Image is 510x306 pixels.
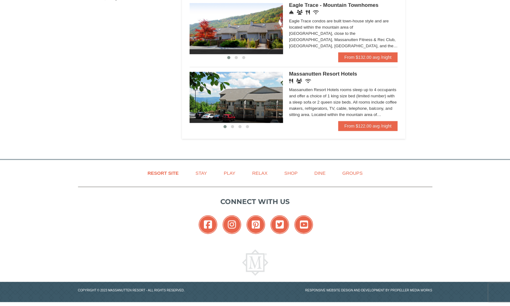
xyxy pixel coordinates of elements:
a: From $122.00 avg /night [338,121,398,131]
a: Responsive website design and development by Propeller Media Works [305,289,432,292]
a: Dine [306,166,333,180]
a: Play [216,166,243,180]
i: Banquet Facilities [296,79,302,83]
a: Relax [244,166,275,180]
i: Concierge Desk [289,10,294,15]
a: Resort Site [140,166,186,180]
a: Groups [334,166,370,180]
p: Copyright © 2023 Massanutten Resort - All Rights Reserved. [73,288,255,293]
i: Wireless Internet (free) [305,79,311,83]
i: Restaurant [289,79,293,83]
a: From $132.00 avg /night [338,52,398,62]
span: Eagle Trace - Mountain Townhomes [289,2,379,8]
i: Conference Facilities [297,10,303,15]
a: Shop [277,166,306,180]
div: Eagle Trace condos are built town-house style and are located within the mountain area of [GEOGRA... [289,18,398,49]
i: Wireless Internet (free) [313,10,319,15]
p: Connect with us [78,197,432,207]
span: Massanutten Resort Hotels [289,71,357,77]
i: Restaurant [306,10,310,15]
div: Massanutten Resort Hotels rooms sleep up to 4 occupants and offer a choice of 1 king size bed (li... [289,87,398,118]
a: Stay [188,166,215,180]
img: Massanutten Resort Logo [242,249,268,276]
